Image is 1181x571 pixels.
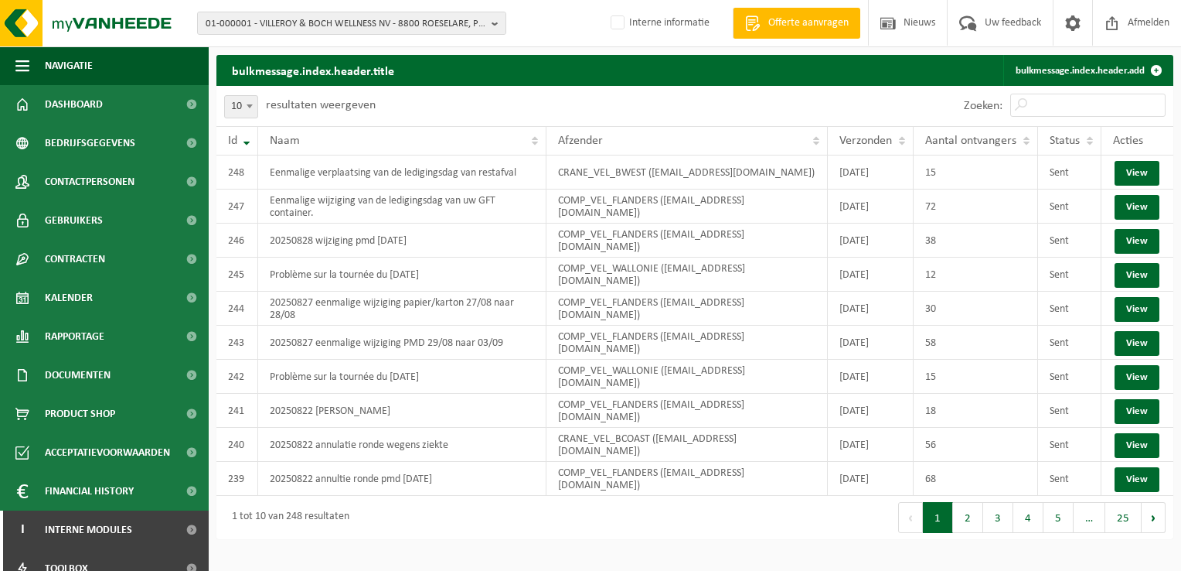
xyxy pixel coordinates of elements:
[828,224,914,258] td: [DATE]
[1115,331,1159,356] a: View
[828,462,914,496] td: [DATE]
[1038,462,1101,496] td: Sent
[258,190,546,224] td: Eenmalige wijziging van de ledigingsdag van uw GFT container.
[258,156,546,190] td: Eenmalige verplaatsing van de ledigingsdag van restafval
[546,326,828,360] td: COMP_VEL_FLANDERS ([EMAIL_ADDRESS][DOMAIN_NAME])
[1115,263,1159,288] a: View
[1115,433,1159,458] a: View
[828,190,914,224] td: [DATE]
[546,394,828,428] td: COMP_VEL_FLANDERS ([EMAIL_ADDRESS][DOMAIN_NAME])
[216,224,258,258] td: 246
[1038,292,1101,326] td: Sent
[258,360,546,394] td: Problème sur la tournée du [DATE]
[828,360,914,394] td: [DATE]
[546,258,828,292] td: COMP_VEL_WALLONIE ([EMAIL_ADDRESS][DOMAIN_NAME])
[1115,229,1159,254] a: View
[608,12,710,35] label: Interne informatie
[216,258,258,292] td: 245
[224,504,349,532] div: 1 tot 10 van 248 resultaten
[914,326,1038,360] td: 58
[1003,55,1172,86] a: bulkmessage.index.header.add
[1142,502,1166,533] button: Next
[914,224,1038,258] td: 38
[546,292,828,326] td: COMP_VEL_FLANDERS ([EMAIL_ADDRESS][DOMAIN_NAME])
[45,162,134,201] span: Contactpersonen
[828,156,914,190] td: [DATE]
[546,428,828,462] td: CRANE_VEL_BCOAST ([EMAIL_ADDRESS][DOMAIN_NAME])
[546,190,828,224] td: COMP_VEL_FLANDERS ([EMAIL_ADDRESS][DOMAIN_NAME])
[764,15,853,31] span: Offerte aanvragen
[216,190,258,224] td: 247
[1115,467,1159,492] a: View
[45,472,134,511] span: Financial History
[828,394,914,428] td: [DATE]
[839,135,892,147] span: Verzonden
[216,428,258,462] td: 240
[1115,195,1159,220] a: View
[923,502,953,533] button: 1
[1013,502,1043,533] button: 4
[828,326,914,360] td: [DATE]
[258,326,546,360] td: 20250827 eenmalige wijziging PMD 29/08 naar 03/09
[45,356,111,395] span: Documenten
[258,292,546,326] td: 20250827 eenmalige wijziging papier/karton 27/08 naar 28/08
[558,135,603,147] span: Afzender
[197,12,506,35] button: 01-000001 - VILLEROY & BOCH WELLNESS NV - 8800 ROESELARE, POPULIERSTRAAT 1
[228,135,237,147] span: Id
[1038,224,1101,258] td: Sent
[983,502,1013,533] button: 3
[1115,297,1159,322] a: View
[258,258,546,292] td: Problème sur la tournée du [DATE]
[206,12,485,36] span: 01-000001 - VILLEROY & BOCH WELLNESS NV - 8800 ROESELARE, POPULIERSTRAAT 1
[914,292,1038,326] td: 30
[1038,156,1101,190] td: Sent
[216,156,258,190] td: 248
[914,258,1038,292] td: 12
[45,395,115,433] span: Product Shop
[45,433,170,472] span: Acceptatievoorwaarden
[914,462,1038,496] td: 68
[1038,428,1101,462] td: Sent
[266,99,376,111] label: resultaten weergeven
[964,100,1002,112] label: Zoeken:
[828,258,914,292] td: [DATE]
[224,95,258,118] span: 10
[1038,360,1101,394] td: Sent
[1043,502,1074,533] button: 5
[45,85,103,124] span: Dashboard
[225,96,257,118] span: 10
[546,224,828,258] td: COMP_VEL_FLANDERS ([EMAIL_ADDRESS][DOMAIN_NAME])
[45,46,93,85] span: Navigatie
[546,360,828,394] td: COMP_VEL_WALLONIE ([EMAIL_ADDRESS][DOMAIN_NAME])
[828,292,914,326] td: [DATE]
[1115,161,1159,186] a: View
[914,360,1038,394] td: 15
[216,326,258,360] td: 243
[216,394,258,428] td: 241
[925,135,1016,147] span: Aantal ontvangers
[45,511,132,549] span: Interne modules
[1113,135,1143,147] span: Acties
[216,462,258,496] td: 239
[546,462,828,496] td: COMP_VEL_FLANDERS ([EMAIL_ADDRESS][DOMAIN_NAME])
[15,511,29,549] span: I
[258,394,546,428] td: 20250822 [PERSON_NAME]
[1038,258,1101,292] td: Sent
[1038,190,1101,224] td: Sent
[914,428,1038,462] td: 56
[45,279,93,317] span: Kalender
[216,55,410,85] h2: bulkmessage.index.header.title
[1115,399,1159,424] a: View
[546,156,828,190] td: CRANE_VEL_BWEST ([EMAIL_ADDRESS][DOMAIN_NAME])
[1038,394,1101,428] td: Sent
[914,394,1038,428] td: 18
[1105,502,1142,533] button: 25
[45,201,103,240] span: Gebruikers
[45,317,104,356] span: Rapportage
[914,190,1038,224] td: 72
[258,224,546,258] td: 20250828 wijziging pmd [DATE]
[1050,135,1080,147] span: Status
[270,135,300,147] span: Naam
[914,156,1038,190] td: 15
[216,292,258,326] td: 244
